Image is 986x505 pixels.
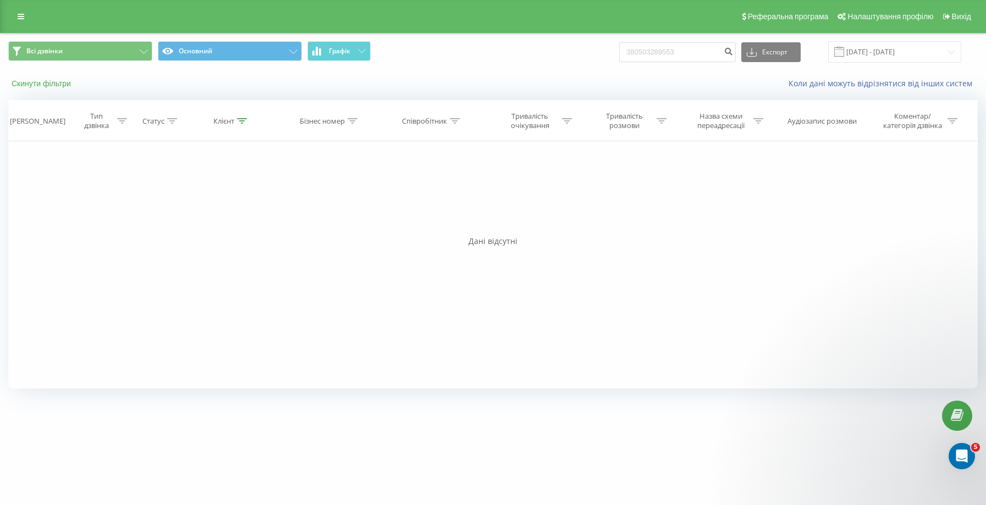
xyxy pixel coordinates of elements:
[971,443,980,452] span: 5
[8,79,76,88] button: Скинути фільтри
[158,41,302,61] button: Основний
[787,116,857,126] div: Аудіозапис розмови
[952,12,971,21] span: Вихід
[26,47,63,56] span: Всі дзвінки
[789,78,978,88] a: Коли дані можуть відрізнятися вiд інших систем
[741,42,801,62] button: Експорт
[880,112,945,130] div: Коментар/категорія дзвінка
[300,116,345,126] div: Бізнес номер
[8,41,152,61] button: Всі дзвінки
[307,41,371,61] button: Графік
[10,116,65,126] div: [PERSON_NAME]
[142,116,164,126] div: Статус
[595,112,654,130] div: Тривалість розмови
[847,12,933,21] span: Налаштування профілю
[329,47,350,55] span: Графік
[500,112,559,130] div: Тривалість очікування
[8,236,978,247] div: Дані відсутні
[619,42,736,62] input: Пошук за номером
[213,116,234,126] div: Клієнт
[949,443,975,469] iframe: Intercom live chat
[692,112,751,130] div: Назва схеми переадресації
[402,116,447,126] div: Співробітник
[79,112,114,130] div: Тип дзвінка
[748,12,829,21] span: Реферальна програма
